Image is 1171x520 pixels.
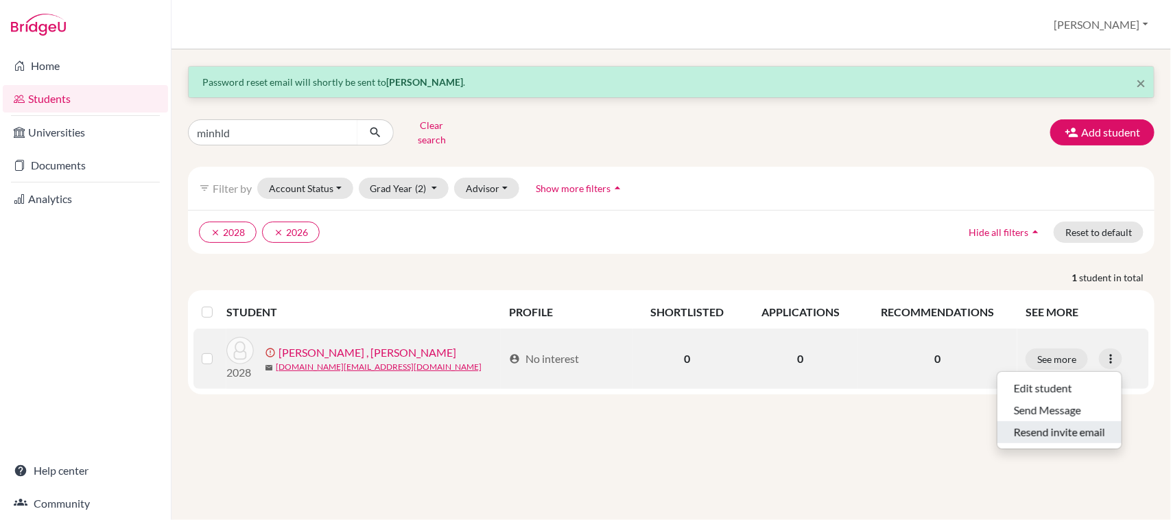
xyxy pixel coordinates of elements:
span: (2) [416,182,427,194]
a: Community [3,490,168,517]
a: Analytics [3,185,168,213]
span: error_outline [265,347,279,358]
span: student in total [1079,270,1155,285]
a: [DOMAIN_NAME][EMAIL_ADDRESS][DOMAIN_NAME] [276,361,482,373]
strong: [PERSON_NAME] [386,76,463,88]
img: Bridge-U [11,14,66,36]
p: 2028 [226,364,254,381]
button: Send Message [997,399,1122,421]
button: Add student [1050,119,1155,145]
button: [PERSON_NAME] [1048,12,1155,38]
span: Hide all filters [969,226,1028,238]
button: Hide all filtersarrow_drop_up [957,222,1054,243]
button: Show more filtersarrow_drop_up [525,178,637,199]
button: Reset to default [1054,222,1144,243]
button: clear2028 [199,222,257,243]
p: Password reset email will shortly be sent to . [202,75,1140,89]
strong: 1 [1072,270,1079,285]
th: PROFILE [501,296,632,329]
a: Universities [3,119,168,146]
th: STUDENT [226,296,501,329]
span: Show more filters [536,182,611,194]
button: Close [1136,75,1146,91]
button: Resend invite email [997,421,1122,443]
th: APPLICATIONS [742,296,858,329]
button: clear2026 [262,222,320,243]
td: 0 [632,329,742,389]
span: × [1136,73,1146,93]
button: Account Status [257,178,353,199]
span: Filter by [213,182,252,195]
a: Home [3,52,168,80]
img: Lê Đức , Minh [226,337,254,364]
div: No interest [509,351,579,367]
input: Find student by name... [188,119,358,145]
button: Grad Year(2) [359,178,449,199]
button: See more [1026,348,1088,370]
button: Advisor [454,178,519,199]
a: [PERSON_NAME] , [PERSON_NAME] [279,344,456,361]
td: 0 [742,329,858,389]
th: SHORTLISTED [632,296,742,329]
i: arrow_drop_up [1028,225,1042,239]
th: SEE MORE [1017,296,1149,329]
a: Help center [3,457,168,484]
button: Edit student [997,377,1122,399]
i: arrow_drop_up [611,181,625,195]
i: clear [211,228,220,237]
span: account_circle [509,353,520,364]
a: Documents [3,152,168,179]
button: Clear search [394,115,470,150]
i: filter_list [199,182,210,193]
span: mail [265,364,273,372]
th: RECOMMENDATIONS [858,296,1017,329]
i: clear [274,228,283,237]
a: Students [3,85,168,113]
p: 0 [866,351,1009,367]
